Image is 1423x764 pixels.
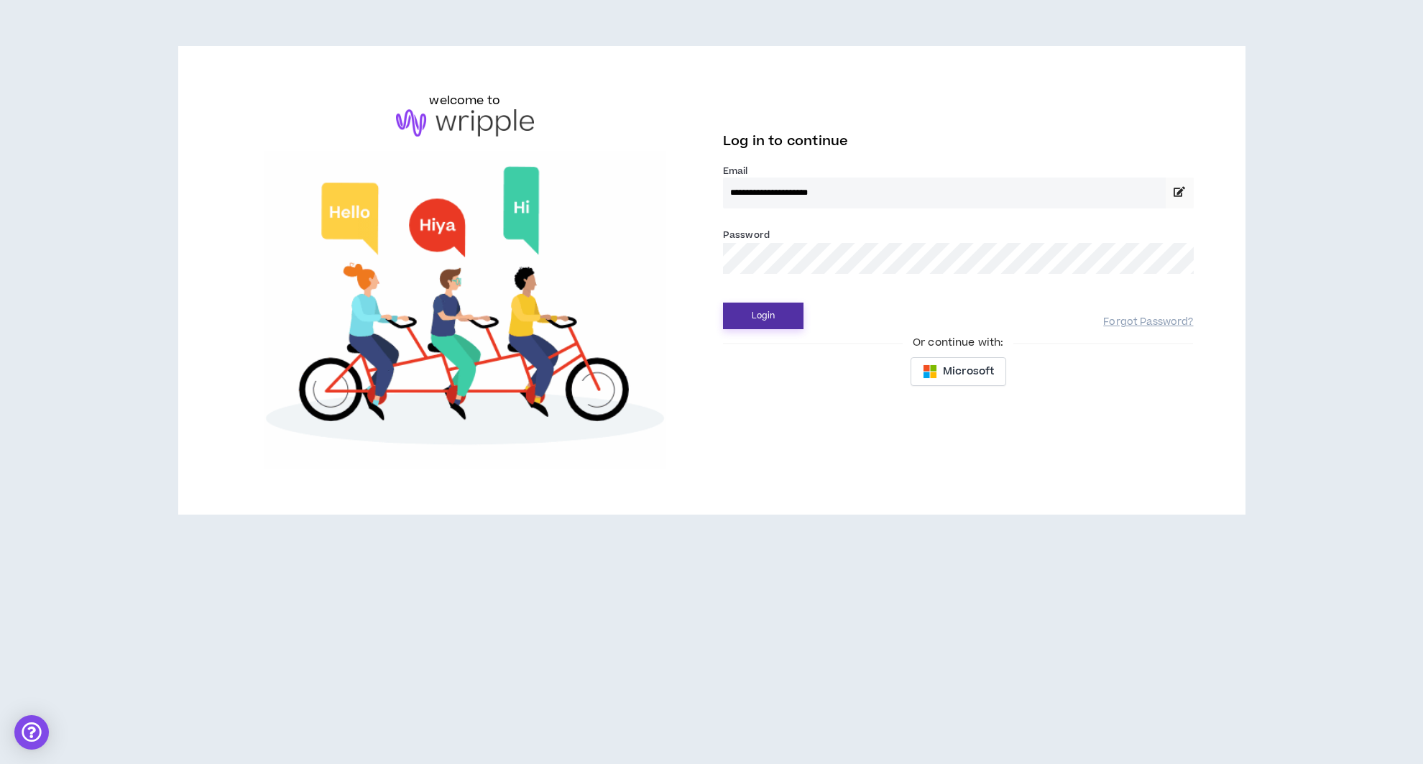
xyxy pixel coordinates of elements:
label: Password [723,229,770,241]
h6: welcome to [429,92,500,109]
span: Microsoft [943,364,994,379]
span: Or continue with: [903,335,1013,351]
img: logo-brand.png [396,109,534,137]
button: Microsoft [911,357,1006,386]
div: Open Intercom Messenger [14,715,49,750]
button: Login [723,303,803,329]
label: Email [723,165,1194,178]
a: Forgot Password? [1103,316,1193,329]
img: Welcome to Wripple [230,151,701,469]
span: Log in to continue [723,132,848,150]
